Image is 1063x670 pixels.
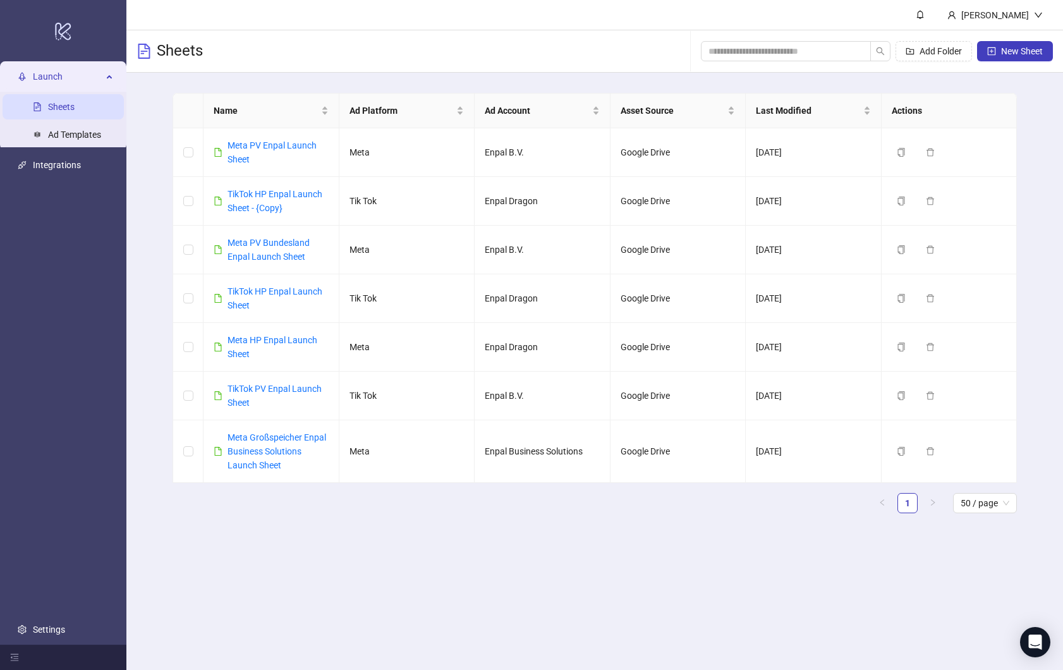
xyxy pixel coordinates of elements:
[339,323,475,372] td: Meta
[214,343,222,351] span: file
[898,494,917,513] a: 1
[18,73,27,82] span: rocket
[214,148,222,157] span: file
[214,391,222,400] span: file
[746,372,882,420] td: [DATE]
[953,493,1017,513] div: Page Size
[610,128,746,177] td: Google Drive
[610,323,746,372] td: Google Drive
[339,177,475,226] td: Tik Tok
[746,128,882,177] td: [DATE]
[872,493,892,513] button: left
[610,420,746,483] td: Google Drive
[897,148,906,157] span: copy
[475,420,610,483] td: Enpal Business Solutions
[746,177,882,226] td: [DATE]
[926,447,935,456] span: delete
[926,343,935,351] span: delete
[746,420,882,483] td: [DATE]
[610,177,746,226] td: Google Drive
[33,624,65,635] a: Settings
[920,46,962,56] span: Add Folder
[926,197,935,205] span: delete
[475,177,610,226] td: Enpal Dragon
[137,44,152,59] span: file-text
[475,323,610,372] td: Enpal Dragon
[897,447,906,456] span: copy
[157,41,203,61] h3: Sheets
[746,323,882,372] td: [DATE]
[610,274,746,323] td: Google Drive
[228,286,322,310] a: TikTok HP Enpal Launch Sheet
[926,391,935,400] span: delete
[214,104,319,118] span: Name
[746,94,882,128] th: Last Modified
[475,128,610,177] td: Enpal B.V.
[896,41,972,61] button: Add Folder
[897,391,906,400] span: copy
[746,274,882,323] td: [DATE]
[1020,627,1050,657] div: Open Intercom Messenger
[339,128,475,177] td: Meta
[897,493,918,513] li: 1
[916,10,925,19] span: bell
[977,41,1053,61] button: New Sheet
[906,47,914,56] span: folder-add
[897,197,906,205] span: copy
[961,494,1009,513] span: 50 / page
[876,47,885,56] span: search
[33,161,81,171] a: Integrations
[1034,11,1043,20] span: down
[214,197,222,205] span: file
[882,94,1017,128] th: Actions
[926,148,935,157] span: delete
[214,294,222,303] span: file
[203,94,339,128] th: Name
[228,140,317,164] a: Meta PV Enpal Launch Sheet
[48,102,75,113] a: Sheets
[10,653,19,662] span: menu-fold
[926,294,935,303] span: delete
[756,104,861,118] span: Last Modified
[475,274,610,323] td: Enpal Dragon
[475,226,610,274] td: Enpal B.V.
[923,493,943,513] button: right
[926,245,935,254] span: delete
[228,384,322,408] a: TikTok PV Enpal Launch Sheet
[987,47,996,56] span: plus-square
[878,499,886,506] span: left
[872,493,892,513] li: Previous Page
[929,499,937,506] span: right
[610,226,746,274] td: Google Drive
[897,294,906,303] span: copy
[33,64,102,90] span: Launch
[621,104,726,118] span: Asset Source
[214,447,222,456] span: file
[897,245,906,254] span: copy
[956,8,1034,22] div: [PERSON_NAME]
[610,372,746,420] td: Google Drive
[214,245,222,254] span: file
[485,104,590,118] span: Ad Account
[349,104,454,118] span: Ad Platform
[339,226,475,274] td: Meta
[923,493,943,513] li: Next Page
[339,372,475,420] td: Tik Tok
[228,238,310,262] a: Meta PV Bundesland Enpal Launch Sheet
[610,94,746,128] th: Asset Source
[897,343,906,351] span: copy
[339,420,475,483] td: Meta
[339,94,475,128] th: Ad Platform
[746,226,882,274] td: [DATE]
[339,274,475,323] td: Tik Tok
[228,335,317,359] a: Meta HP Enpal Launch Sheet
[475,372,610,420] td: Enpal B.V.
[947,11,956,20] span: user
[475,94,610,128] th: Ad Account
[1001,46,1043,56] span: New Sheet
[228,189,322,213] a: TikTok HP Enpal Launch Sheet - {Copy}
[48,130,101,140] a: Ad Templates
[228,432,326,470] a: Meta Großspeicher Enpal Business Solutions Launch Sheet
